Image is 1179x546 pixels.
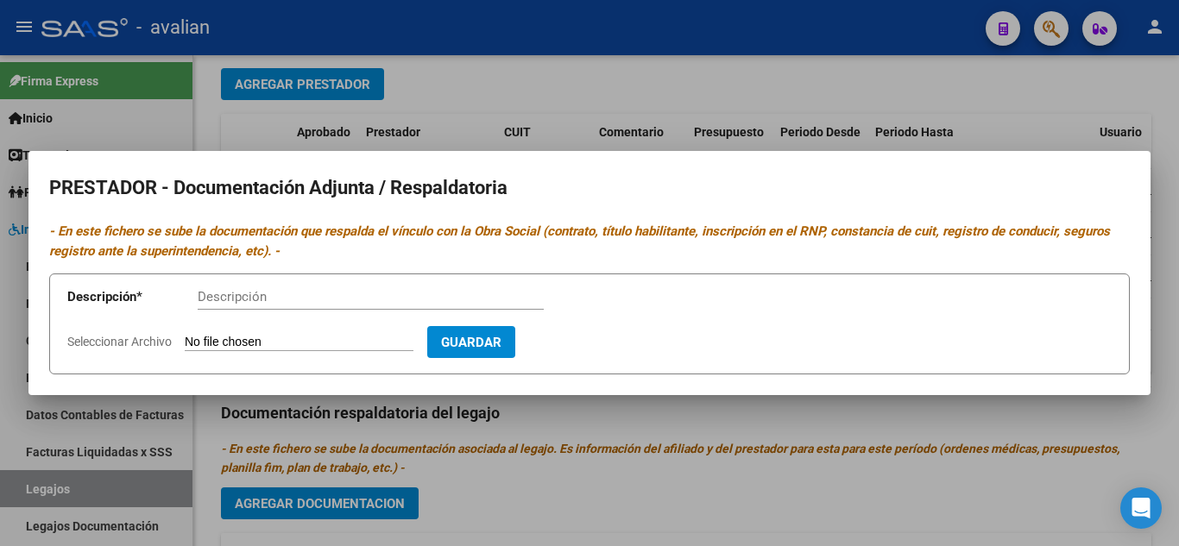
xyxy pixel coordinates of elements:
p: Descripción [67,287,198,307]
span: Seleccionar Archivo [67,335,172,348]
div: Open Intercom Messenger [1120,487,1162,529]
h2: PRESTADOR - Documentación Adjunta / Respaldatoria [49,172,1130,204]
button: Guardar [427,326,515,358]
span: Guardar [441,335,501,350]
i: - En este fichero se sube la documentación que respalda el vínculo con la Obra Social (contrato, ... [49,223,1110,259]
